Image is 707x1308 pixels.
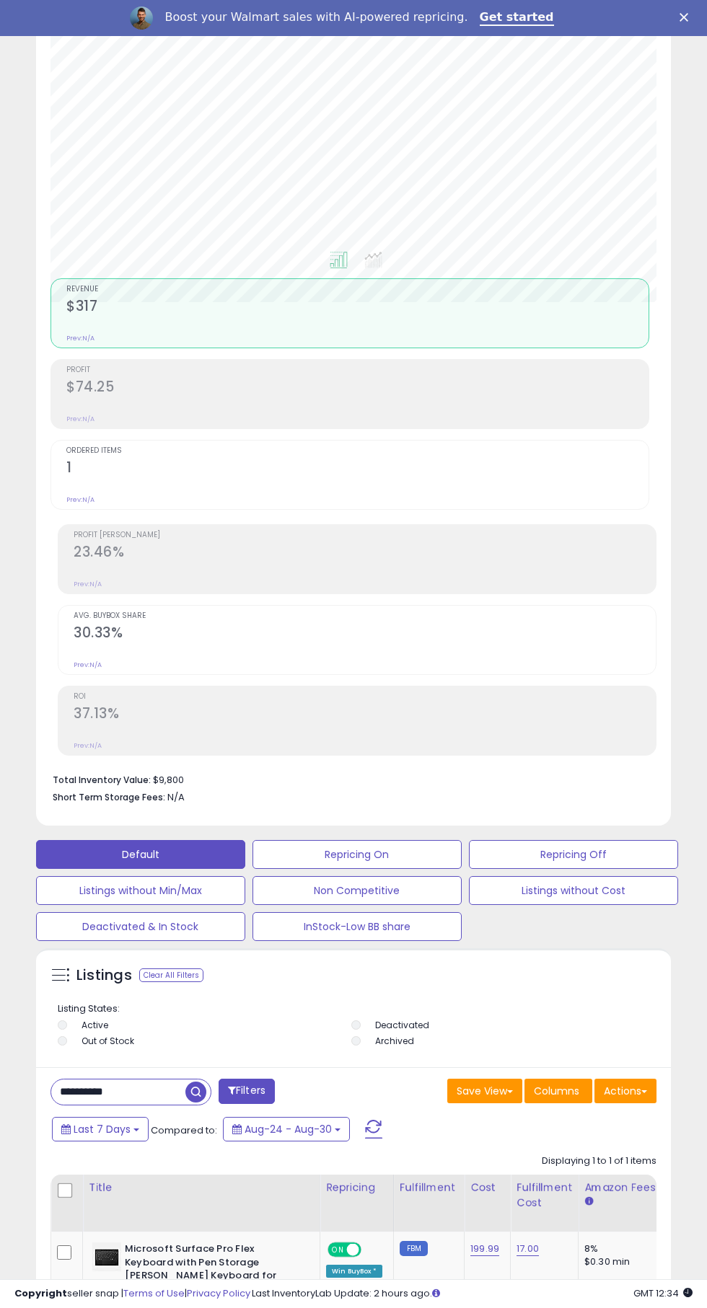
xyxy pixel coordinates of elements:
[74,660,102,669] small: Prev: N/A
[53,791,165,803] b: Short Term Storage Fees:
[252,1287,693,1301] div: Last InventoryLab Update: 2 hours ago.
[164,10,467,25] div: Boost your Walmart sales with AI-powered repricing.
[52,1117,149,1141] button: Last 7 Days
[534,1084,579,1098] span: Columns
[447,1079,522,1103] button: Save View
[594,1079,656,1103] button: Actions
[14,1287,250,1301] div: seller snap | |
[400,1180,458,1196] div: Fulfillment
[53,770,646,787] li: $9,800
[584,1196,593,1208] small: Amazon Fees.
[53,774,151,786] b: Total Inventory Value:
[66,459,649,479] h2: 1
[375,1035,414,1047] label: Archived
[82,1019,108,1031] label: Active
[223,1117,350,1141] button: Aug-24 - Aug-30
[92,1242,121,1271] img: 411cbvAMQBL._SL40_.jpg
[252,840,462,869] button: Repricing On
[326,1265,382,1278] div: Win BuyBox *
[470,1180,504,1196] div: Cost
[74,612,656,620] span: Avg. Buybox Share
[58,1002,653,1016] p: Listing States:
[584,1242,704,1255] div: 8%
[359,1244,382,1256] span: OFF
[469,840,678,869] button: Repricing Off
[139,968,203,982] div: Clear All Filters
[187,1286,250,1300] a: Privacy Policy
[82,1035,134,1047] label: Out of Stock
[66,447,649,455] span: Ordered Items
[400,1241,428,1256] small: FBM
[680,13,694,22] div: Close
[66,286,649,293] span: Revenue
[329,1244,347,1256] span: ON
[633,1286,693,1300] span: 2025-09-7 12:34 GMT
[252,876,462,905] button: Non Competitive
[36,912,245,941] button: Deactivated & In Stock
[252,912,462,941] button: InStock-Low BB share
[167,790,185,804] span: N/A
[130,6,153,30] img: Profile image for Adrian
[76,965,132,986] h5: Listings
[245,1122,332,1136] span: Aug-24 - Aug-30
[74,580,102,588] small: Prev: N/A
[89,1180,314,1196] div: Title
[524,1079,592,1103] button: Columns
[74,531,656,539] span: Profit [PERSON_NAME]
[14,1286,67,1300] strong: Copyright
[74,705,656,725] h2: 37.13%
[74,741,102,750] small: Prev: N/A
[542,1154,656,1168] div: Displaying 1 to 1 of 1 items
[74,693,656,701] span: ROI
[151,1123,217,1137] span: Compared to:
[375,1019,429,1031] label: Deactivated
[66,415,95,423] small: Prev: N/A
[584,1255,704,1268] div: $0.30 min
[326,1180,387,1196] div: Repricing
[74,544,656,563] h2: 23.46%
[480,10,554,26] a: Get started
[517,1180,572,1211] div: Fulfillment Cost
[66,366,649,374] span: Profit
[123,1286,185,1300] a: Terms of Use
[517,1242,539,1256] a: 17.00
[470,1242,499,1256] a: 199.99
[74,624,656,644] h2: 30.33%
[74,1122,131,1136] span: Last 7 Days
[469,876,678,905] button: Listings without Cost
[66,495,95,504] small: Prev: N/A
[66,379,649,398] h2: $74.25
[36,876,245,905] button: Listings without Min/Max
[219,1079,275,1104] button: Filters
[66,298,649,317] h2: $317
[66,334,95,343] small: Prev: N/A
[36,840,245,869] button: Default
